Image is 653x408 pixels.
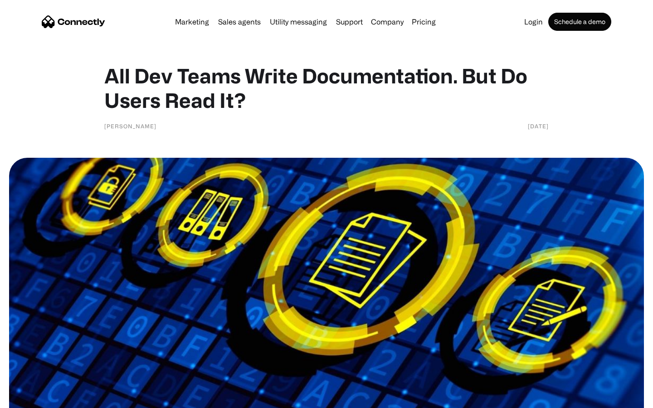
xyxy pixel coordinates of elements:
[548,13,611,31] a: Schedule a demo
[104,121,156,131] div: [PERSON_NAME]
[528,121,549,131] div: [DATE]
[368,15,406,28] div: Company
[104,63,549,112] h1: All Dev Teams Write Documentation. But Do Users Read It?
[171,18,213,25] a: Marketing
[9,392,54,405] aside: Language selected: English
[521,18,546,25] a: Login
[214,18,264,25] a: Sales agents
[266,18,331,25] a: Utility messaging
[42,15,105,29] a: home
[18,392,54,405] ul: Language list
[408,18,439,25] a: Pricing
[332,18,366,25] a: Support
[371,15,404,28] div: Company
